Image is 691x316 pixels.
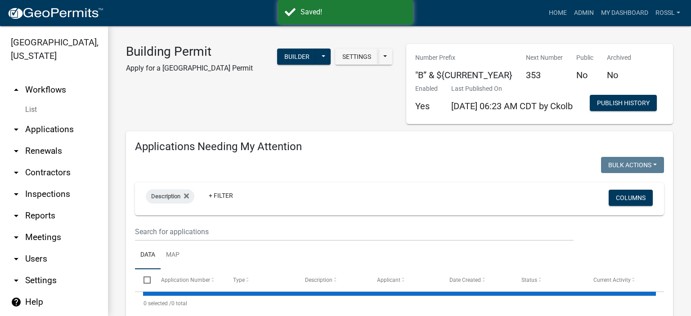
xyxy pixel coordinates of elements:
[652,4,684,22] a: RossL
[202,187,240,204] a: + Filter
[545,4,570,22] a: Home
[161,241,185,270] a: Map
[593,277,631,283] span: Current Activity
[368,269,440,291] datatable-header-cell: Applicant
[301,7,406,18] div: Saved!
[144,300,171,307] span: 0 selected /
[607,70,631,80] h5: No
[335,49,378,65] button: Settings
[11,297,22,307] i: help
[590,100,657,107] wm-modal-confirm: Workflow Publish History
[305,277,332,283] span: Description
[151,193,180,200] span: Description
[415,101,438,111] h5: Yes
[526,70,563,80] h5: 353
[11,167,22,178] i: arrow_drop_down
[135,223,574,241] input: Search for applications
[451,84,573,93] p: Last Published On
[585,269,657,291] datatable-header-cell: Current Activity
[224,269,296,291] datatable-header-cell: Type
[440,269,512,291] datatable-header-cell: Date Created
[11,275,22,286] i: arrow_drop_down
[521,277,537,283] span: Status
[11,189,22,200] i: arrow_drop_down
[449,277,481,283] span: Date Created
[415,84,438,93] p: Enabled
[126,63,253,74] p: Apply for a [GEOGRAPHIC_DATA] Permit
[601,157,664,173] button: Bulk Actions
[152,269,224,291] datatable-header-cell: Application Number
[161,277,210,283] span: Application Number
[11,85,22,95] i: arrow_drop_up
[11,210,22,221] i: arrow_drop_down
[135,269,152,291] datatable-header-cell: Select
[135,140,664,153] h4: Applications Needing My Attention
[135,292,664,315] div: 0 total
[11,232,22,243] i: arrow_drop_down
[609,190,653,206] button: Columns
[415,53,512,62] p: Number Prefix
[526,53,563,62] p: Next Number
[451,101,573,111] span: [DATE] 06:23 AM CDT by Ckolb
[296,269,368,291] datatable-header-cell: Description
[576,53,593,62] p: Public
[277,49,317,65] button: Builder
[11,254,22,264] i: arrow_drop_down
[570,4,597,22] a: Admin
[377,277,400,283] span: Applicant
[597,4,652,22] a: My Dashboard
[607,53,631,62] p: Archived
[513,269,585,291] datatable-header-cell: Status
[576,70,593,80] h5: No
[590,95,657,111] button: Publish History
[11,124,22,135] i: arrow_drop_down
[233,277,245,283] span: Type
[135,241,161,270] a: Data
[126,44,253,59] h3: Building Permit
[11,146,22,156] i: arrow_drop_down
[415,70,512,80] h5: "B” & ${CURRENT_YEAR}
